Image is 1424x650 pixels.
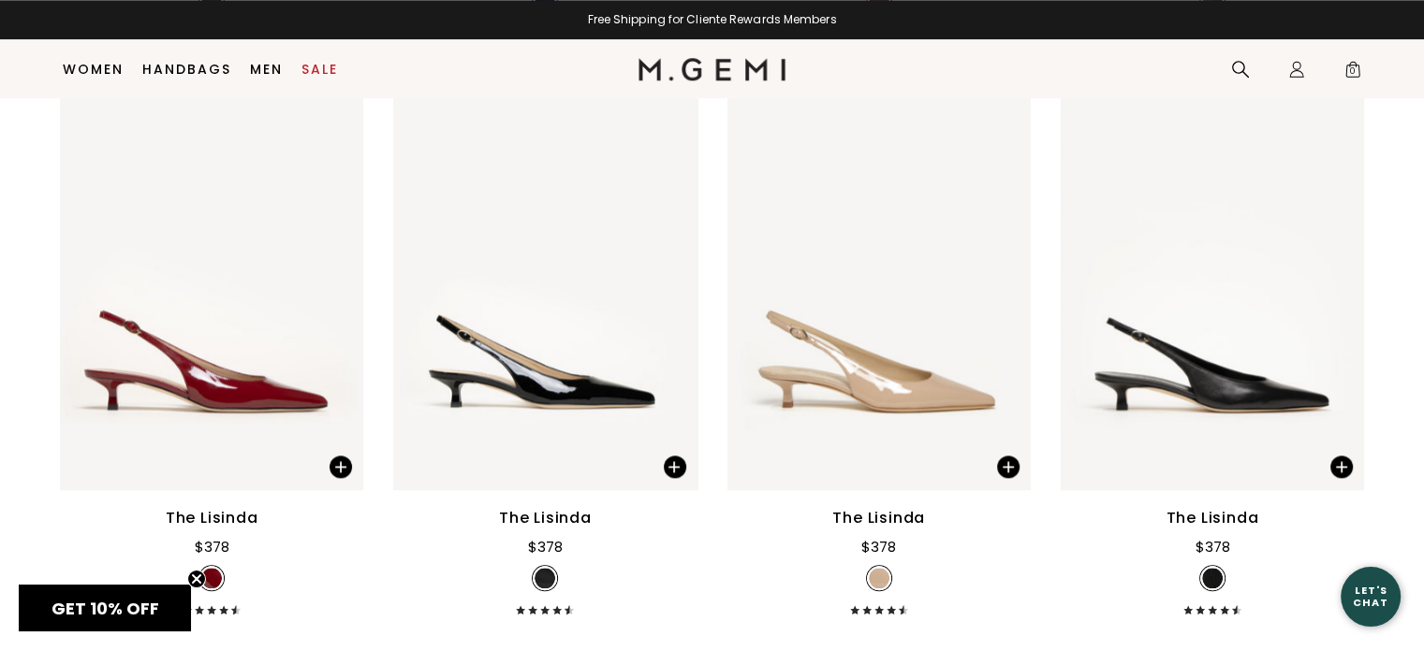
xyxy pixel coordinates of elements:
a: Women [63,62,124,77]
a: The LisindaThe LisindaThe Lisinda$378 [393,86,697,614]
div: GET 10% OFFClose teaser [19,585,191,631]
div: $378 [1195,536,1229,558]
img: v_7318437822523_SWATCH_50x.jpg [869,568,889,588]
span: 0 [1343,64,1362,82]
div: $378 [195,536,229,558]
div: $378 [861,536,896,558]
button: Close teaser [187,570,206,588]
a: Handbags [142,62,231,77]
img: v_12626_SWATCH_50x.jpg [535,568,555,588]
a: The LisindaThe LisindaThe Lisinda$378 [1061,86,1364,614]
a: The LisindaThe LisindaThe Lisinda$378 [60,86,363,614]
img: v_7237120294971_SWATCH_50x.jpg [201,568,222,588]
img: M.Gemi [639,58,785,80]
div: The Lisinda [1166,507,1258,529]
div: The Lisinda [832,507,925,529]
a: Sale [301,62,338,77]
div: $378 [528,536,563,558]
a: The LisindaThe LisindaThe Lisinda$378 [727,86,1031,614]
div: The Lisinda [499,507,592,529]
div: The Lisinda [166,507,258,529]
img: v_7253591326779_SWATCH_50x.jpg [1202,568,1223,588]
a: Men [250,62,283,77]
div: Let's Chat [1341,585,1401,608]
span: GET 10% OFF [51,597,159,620]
